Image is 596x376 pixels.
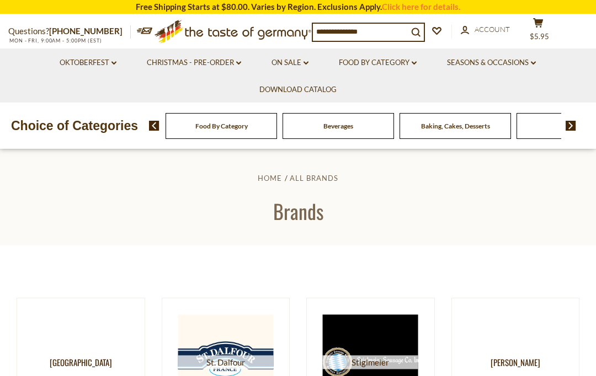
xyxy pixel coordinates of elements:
span: MON - FRI, 9:00AM - 5:00PM (EST) [8,37,102,44]
a: Baking, Cakes, Desserts [421,122,490,130]
a: Food By Category [339,57,417,69]
a: Beverages [323,122,353,130]
a: Download Catalog [259,84,337,96]
a: Account [461,24,510,36]
span: [GEOGRAPHIC_DATA] [50,356,112,369]
span: Stiglmeier [323,356,418,369]
button: $5.95 [521,18,555,45]
a: Food By Category [195,122,248,130]
a: All Brands [290,174,338,182]
a: [PHONE_NUMBER] [49,26,123,36]
a: Click here for details. [382,2,460,12]
a: On Sale [272,57,308,69]
a: Seasons & Occasions [447,57,536,69]
a: Christmas - PRE-ORDER [147,57,241,69]
img: next arrow [566,121,576,131]
span: Account [475,25,510,34]
a: Oktoberfest [60,57,116,69]
img: previous arrow [149,121,159,131]
span: St. Dalfour [178,356,273,369]
span: Brands [273,196,323,225]
span: [PERSON_NAME] [491,356,540,369]
span: $5.95 [530,32,549,41]
a: Home [258,174,282,182]
p: Questions? [8,24,131,39]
